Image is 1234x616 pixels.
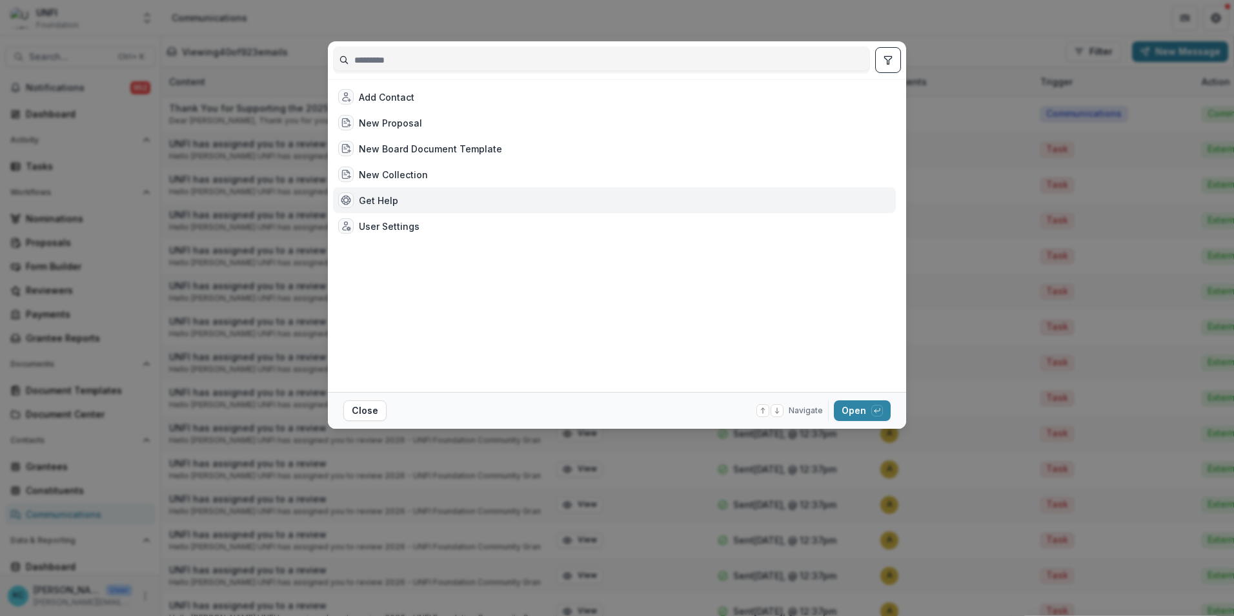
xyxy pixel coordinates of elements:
div: New Collection [359,168,428,181]
div: Add Contact [359,90,414,104]
div: Get Help [359,194,398,207]
div: User Settings [359,220,420,233]
div: New Proposal [359,116,422,130]
div: New Board Document Template [359,142,502,156]
button: Close [343,400,387,421]
button: Open [834,400,891,421]
button: toggle filters [875,47,901,73]
span: Navigate [789,405,823,416]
